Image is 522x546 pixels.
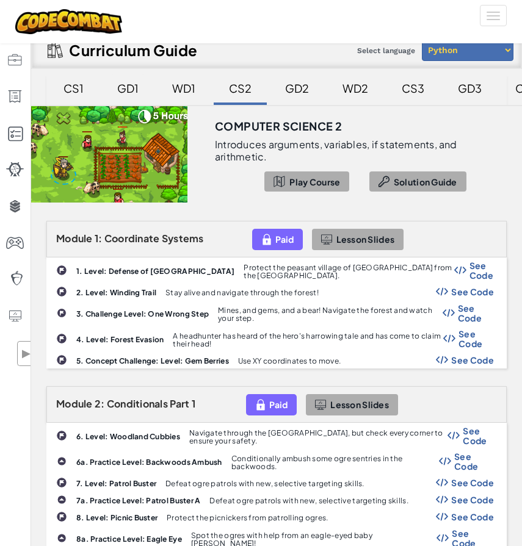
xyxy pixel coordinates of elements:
[218,306,442,322] p: Mines, and gems, and a bear! Navigate the forest and watch your step.
[107,397,195,410] span: Conditionals Part 1
[56,286,67,297] img: IconChallengeLevel.svg
[56,333,67,344] img: IconChallengeLevel.svg
[390,74,437,102] div: CS3
[69,41,198,59] h2: Curriculum Guide
[217,74,264,102] div: CS2
[306,394,398,415] button: Lesson Slides
[264,171,349,192] button: Play Course
[56,511,67,522] img: IconChallengeLevel.svg
[56,354,67,365] img: IconChallengeLevel.svg
[189,429,448,445] p: Navigate through the [GEOGRAPHIC_DATA], but check every corner to ensure your safety.
[167,514,328,522] p: Protect the picnickers from patrolling ogres.
[439,457,451,465] img: Show Code Logo
[369,171,466,192] button: Solution Guide
[76,432,180,441] b: 6. Level: Woodland Cubbies
[56,232,93,245] span: Module
[443,309,455,317] img: Show Code Logo
[95,232,103,245] span: 1:
[76,513,158,522] b: 8. Level: Picnic Buster
[448,431,460,440] img: Show Code Logo
[261,232,272,246] img: IconPaidLevel.svg
[76,356,229,365] b: 5. Concept Challenge: Level: Gem Berries
[76,534,182,544] b: 8a. Practice Level: Eagle Eye
[76,335,164,344] b: 4. Level: Forest Evasion
[244,264,454,279] p: Protect the peasant village of [GEOGRAPHIC_DATA] from the [GEOGRAPHIC_DATA].
[76,288,156,297] b: 2. Level: Winding Trail
[312,229,404,250] button: Lesson Slides
[51,74,96,102] div: CS1
[160,74,208,102] div: WD1
[469,260,494,280] span: See Code
[394,177,457,187] span: Solution Guide
[463,426,494,445] span: See Code
[275,234,294,244] span: Paid
[436,287,448,296] img: Show Code Logo
[336,234,395,244] span: Lesson Slides
[173,332,443,348] p: A headhunter has heard of the hero's harrowing tale and has come to claim their head!
[436,512,448,521] img: Show Code Logo
[105,74,151,102] div: GD1
[56,397,93,410] span: Module
[451,287,494,296] span: See Code
[454,266,466,275] img: Show Code Logo
[443,334,455,343] img: Show Code Logo
[437,534,449,542] img: Show Code Logo
[95,397,105,410] span: 2:
[76,496,200,505] b: 7a. Practice Level: Patrol Buster A
[57,456,67,466] img: IconPracticeLevel.svg
[451,495,494,505] span: See Code
[454,451,494,471] span: See Code
[56,477,67,488] img: IconChallengeLevel.svg
[273,74,321,102] div: GD2
[289,177,340,187] span: Play Course
[238,357,341,365] p: Use XY coordinates to move.
[57,495,67,505] img: IconPracticeLevel.svg
[451,512,494,522] span: See Code
[76,479,156,488] b: 7. Level: Patrol Buster
[451,355,494,365] span: See Code
[104,232,204,245] span: Coordinate Systems
[330,74,380,102] div: WD2
[215,117,342,135] h3: Computer Science 2
[255,398,266,412] img: IconPaidLevel.svg
[215,138,476,163] p: Introduces arguments, variables, if statements, and arithmetic.
[459,329,494,348] span: See Code
[436,356,448,364] img: Show Code Logo
[446,74,494,102] div: GD3
[165,480,364,487] p: Defeat ogre patrols with new, selective targeting skills.
[165,289,319,296] p: Stay alive and navigate through the forest!
[436,495,448,504] img: Show Code Logo
[458,303,494,323] span: See Code
[269,400,288,409] span: Paid
[57,308,67,318] img: IconChallengeLevel.svg
[56,265,67,276] img: IconChallengeLevel.svg
[21,345,31,362] span: ▶
[48,43,63,58] img: IconCurriculumGuide.svg
[352,41,420,60] span: Select language
[231,454,439,470] p: Conditionally ambush some ogre sentries in the backwoods.
[56,430,67,441] img: IconChallengeLevel.svg
[330,400,389,409] span: Lesson Slides
[76,458,222,467] b: 6a. Practice Level: Backwoods Ambush
[451,478,494,487] span: See Code
[209,497,408,505] p: Defeat ogre patrols with new, selective targeting skills.
[76,267,234,276] b: 1. Level: Defense of [GEOGRAPHIC_DATA]
[436,478,448,487] img: Show Code Logo
[76,309,209,318] b: 3. Challenge Level: One Wrong Step
[15,9,122,34] img: CodeCombat logo
[57,533,67,543] img: IconPracticeLevel.svg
